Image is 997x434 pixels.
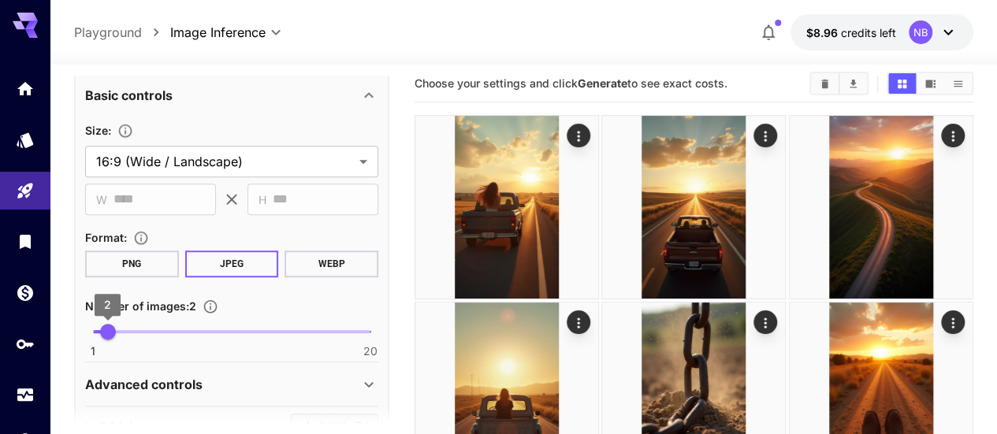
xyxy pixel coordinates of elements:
[85,76,378,114] div: Basic controls
[74,23,170,42] nav: breadcrumb
[811,73,839,94] button: Clear Images
[104,298,111,311] span: 2
[91,343,95,359] span: 1
[85,365,378,403] div: Advanced controls
[790,116,973,299] img: Z
[754,124,778,147] div: Actions
[887,72,973,95] div: Show images in grid viewShow images in video viewShow images in list view
[806,24,896,41] div: $8.96259
[415,76,727,90] span: Choose your settings and click to see exact costs.
[16,334,35,354] div: API Keys
[567,124,590,147] div: Actions
[74,23,142,42] a: Playground
[285,250,378,277] button: WEBP
[96,191,107,209] span: W
[841,26,896,39] span: credits left
[16,181,35,201] div: Playground
[96,152,353,171] span: 16:9 (Wide / Landscape)
[941,310,965,334] div: Actions
[85,231,127,244] span: Format :
[85,124,111,137] span: Size :
[16,232,35,251] div: Library
[363,343,378,359] span: 20
[791,14,973,50] button: $8.96259NB
[888,73,916,94] button: Show images in grid view
[16,79,35,98] div: Home
[196,299,225,314] button: Specify how many images to generate in a single request. Each image generation will be charged se...
[941,124,965,147] div: Actions
[415,116,598,299] img: Z
[754,310,778,334] div: Actions
[839,73,867,94] button: Download All
[809,72,869,95] div: Clear ImagesDownload All
[909,20,932,44] div: NB
[917,73,944,94] button: Show images in video view
[806,26,841,39] span: $8.96
[259,191,266,209] span: H
[111,123,140,139] button: Adjust the dimensions of the generated image by specifying its width and height in pixels, or sel...
[16,385,35,405] div: Usage
[85,375,203,394] p: Advanced controls
[170,23,266,42] span: Image Inference
[85,250,179,277] button: PNG
[944,73,972,94] button: Show images in list view
[185,250,279,277] button: JPEG
[85,299,196,313] span: Number of images : 2
[602,116,785,299] img: 9k=
[16,130,35,150] div: Models
[16,283,35,302] div: Wallet
[578,76,627,90] b: Generate
[127,230,155,246] button: Choose the file format for the output image.
[567,310,590,334] div: Actions
[85,86,173,105] p: Basic controls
